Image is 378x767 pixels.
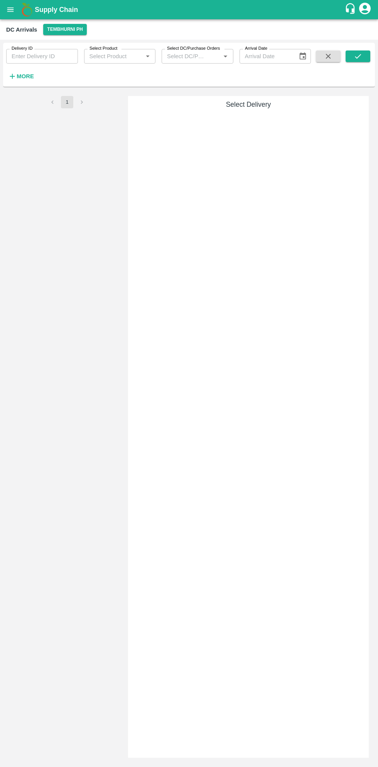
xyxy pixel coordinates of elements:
input: Select DC/Purchase Orders [164,51,208,61]
input: Select Product [86,51,141,61]
input: Enter Delivery ID [6,49,78,64]
b: Supply Chain [35,6,78,13]
button: open drawer [2,1,19,19]
button: Open [143,51,153,61]
div: account of current user [358,2,372,18]
div: customer-support [344,3,358,17]
button: Choose date [295,49,310,64]
label: Arrival Date [245,45,267,52]
button: Select DC [43,24,86,35]
h6: Select Delivery [131,99,366,110]
img: logo [19,2,35,17]
div: DC Arrivals [6,25,37,35]
button: Open [220,51,230,61]
input: Arrival Date [240,49,292,64]
label: Delivery ID [12,45,32,52]
strong: More [17,73,34,79]
a: Supply Chain [35,4,344,15]
button: More [6,70,36,83]
label: Select DC/Purchase Orders [167,45,220,52]
label: Select Product [89,45,117,52]
button: page 1 [61,96,73,108]
nav: pagination navigation [45,96,89,108]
